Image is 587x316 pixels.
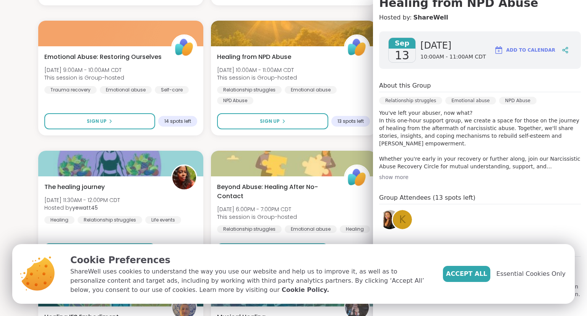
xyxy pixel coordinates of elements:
div: show more [379,173,581,181]
span: k [399,212,405,227]
span: [DATE] 10:00AM - 11:00AM CDT [217,66,297,74]
div: Emotional abuse [285,86,337,94]
span: 13 spots left [337,118,364,124]
p: Cookie Preferences [70,253,431,267]
span: 10:00AM - 11:00AM CDT [420,53,486,61]
div: Self-care [155,86,189,94]
img: kojenwa [380,210,399,229]
button: Add to Calendar [491,41,559,59]
span: Hosted by [44,204,120,212]
h4: About this Group [379,81,431,90]
span: This session is Group-hosted [44,74,124,81]
span: This session is Group-hosted [217,74,297,81]
div: Relationship struggles [217,225,282,233]
img: yewatt45 [172,166,196,189]
button: Sign Up [44,243,155,259]
span: [DATE] [420,39,486,52]
span: 13 [395,49,409,62]
span: The healing journey [44,182,105,192]
span: [DATE] 9:00AM - 10:00AM CDT [44,66,124,74]
button: Sign Up [44,113,155,129]
span: 14 spots left [164,118,191,124]
div: Healing [44,216,75,224]
div: Trauma recovery [44,86,97,94]
div: Emotional abuse [445,97,496,104]
span: Sign Up [87,118,107,125]
img: ShareWell [345,166,369,189]
h4: Group Attendees (13 spots left) [379,193,581,204]
span: Sep [389,38,415,49]
span: Essential Cookies Only [496,269,566,279]
a: ShareWell [413,13,448,22]
span: Add to Calendar [506,47,555,54]
span: [DATE] 6:00PM - 7:00PM CDT [217,205,297,213]
p: You've left your abuser, now what? In this one-hour support group, we create a space for those on... [379,109,581,170]
img: ShareWell Logomark [494,46,503,55]
img: ShareWell [345,36,369,59]
span: [DATE] 11:30AM - 12:00PM CDT [44,196,120,204]
div: Life events [145,216,181,224]
div: Healing [340,225,370,233]
div: Relationship struggles [379,97,442,104]
p: ShareWell uses cookies to understand the way you use our website and help us to improve it, as we... [70,267,431,295]
div: NPD Abuse [217,97,253,104]
button: Accept All [443,266,490,282]
span: Accept All [446,269,487,279]
a: k [392,209,413,230]
a: Cookie Policy. [282,285,329,295]
img: ShareWell [172,36,196,59]
span: Sign Up [260,118,280,125]
div: Relationship struggles [217,86,282,94]
div: Emotional abuse [285,225,337,233]
span: Emotional Abuse: Restoring Ourselves [44,52,162,62]
h4: Hosted by: [379,13,581,22]
button: Sign Up [217,113,328,129]
span: Beyond Abuse: Healing After No-Contact [217,182,336,201]
a: kojenwa [379,209,401,230]
span: Healing from NPD Abuse [217,52,291,62]
button: Sign Up [217,243,328,259]
div: Relationship struggles [78,216,142,224]
b: yewatt45 [72,204,98,212]
div: NPD Abuse [499,97,537,104]
span: This session is Group-hosted [217,213,297,221]
div: Emotional abuse [100,86,152,94]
